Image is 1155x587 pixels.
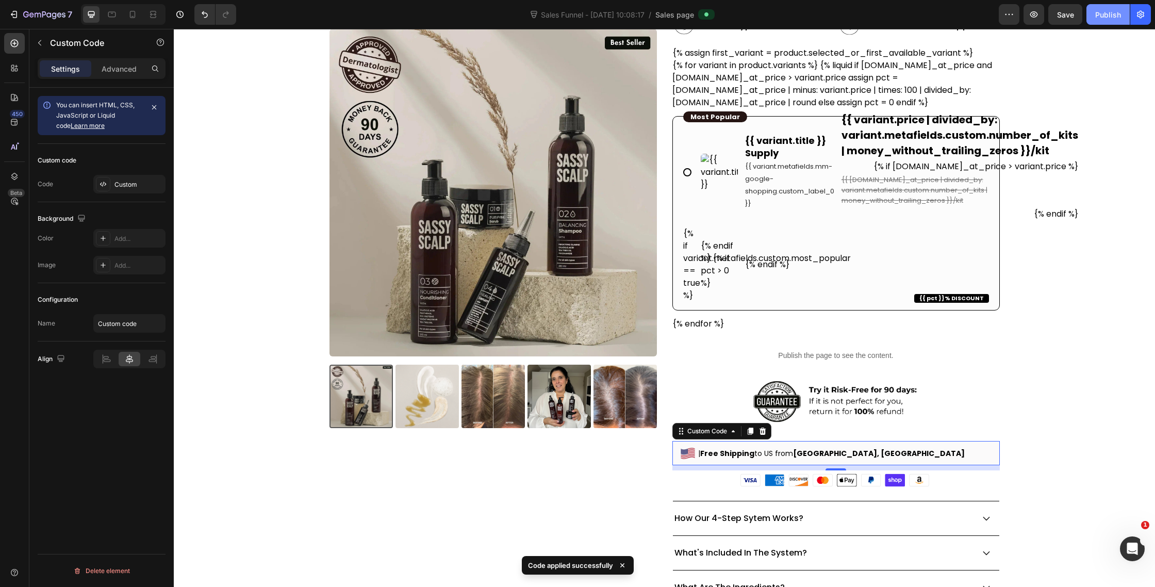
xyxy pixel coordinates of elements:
div: Add... [114,234,163,243]
div: Custom [114,180,163,189]
b: [GEOGRAPHIC_DATA], [GEOGRAPHIC_DATA] [619,419,791,430]
div: Publish [1095,9,1121,20]
p: What Are The Ingredients? [501,553,611,563]
span: {{ pct }}% DISCOUNT [740,265,815,274]
div: {{ [DOMAIN_NAME]_at_price | divided_by: variant.metafields.custom.number_of_kits | money_without_... [668,146,904,177]
div: Color [38,234,54,243]
span: / [649,9,651,20]
span: {{ variant.title }} Supply [571,105,652,131]
span: Most Popular [509,83,573,93]
span: Save [1057,10,1074,19]
button: Delete element [38,563,166,579]
img: Alt Image [564,442,761,462]
button: 7 [4,4,77,25]
div: Undo/Redo [194,4,236,25]
p: Settings [51,63,80,74]
p: Custom Code [50,37,138,49]
span: 1 [1141,521,1149,529]
p: 7 [68,8,72,21]
span: {{ variant.metafields.mm-google-shopping.custom_label_0 }} [571,133,661,180]
p: Advanced [102,63,137,74]
div: {% for variant in product.variants %} {% liquid if [DOMAIN_NAME]_at_price and [DOMAIN_NAME]_at_pr... [499,30,826,301]
div: Image [38,260,56,270]
div: Custom code [38,156,76,165]
img: gempages_576818910364435273-6c24f395-86d2-42a7-ab27-5406b150b055.webp [564,346,761,400]
label: {% if variant.metafields.custom.most_popular == true %} {% endif %} {% if pct > 0 %} {% endif %} [499,87,826,282]
button: Save [1048,4,1082,25]
iframe: Intercom live chat [1120,536,1145,561]
span: | to US from [524,420,791,429]
div: {% if [DOMAIN_NAME]_at_price > variant.price %} {% endif %} [668,83,904,191]
div: Background [38,212,88,226]
p: Publish the page to see the content. [499,321,826,332]
button: Publish [1086,4,1130,25]
span: Sales Funnel - [DATE] 10:08:17 [539,9,647,20]
p: How Our 4-Step Sytem Works? [501,484,630,494]
div: Custom Code [511,398,555,407]
div: {% assign first_variant = product.selected_or_first_available_variant %} [499,18,826,301]
div: Add... [114,261,163,270]
span: {{ variant.price | divided_by: variant.metafields.custom.number_of_kits | money_without_trailing_... [668,83,904,129]
div: Name [38,319,55,328]
p: Code applied successfully [528,560,613,570]
div: 450 [10,110,25,118]
img: scalp kit texture [222,336,285,399]
iframe: To enrich screen reader interactions, please activate Accessibility in Grammarly extension settings [174,29,1155,587]
div: Code [38,180,53,189]
div: Align [38,352,67,366]
a: Learn more [71,122,105,129]
span: Sales page [655,9,694,20]
div: Beta [8,189,25,197]
img: {{ variant.title }} [527,125,564,162]
div: Configuration [38,295,78,304]
p: What's Included In The System? [501,519,633,529]
img: scalp kit before and after [420,336,483,399]
img: US Flag [507,417,521,432]
img: scalp kit before and after [288,336,351,399]
div: Delete element [73,565,130,577]
span: You can insert HTML, CSS, JavaScript or Liquid code [56,101,135,129]
b: Free Shipping [526,419,581,430]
